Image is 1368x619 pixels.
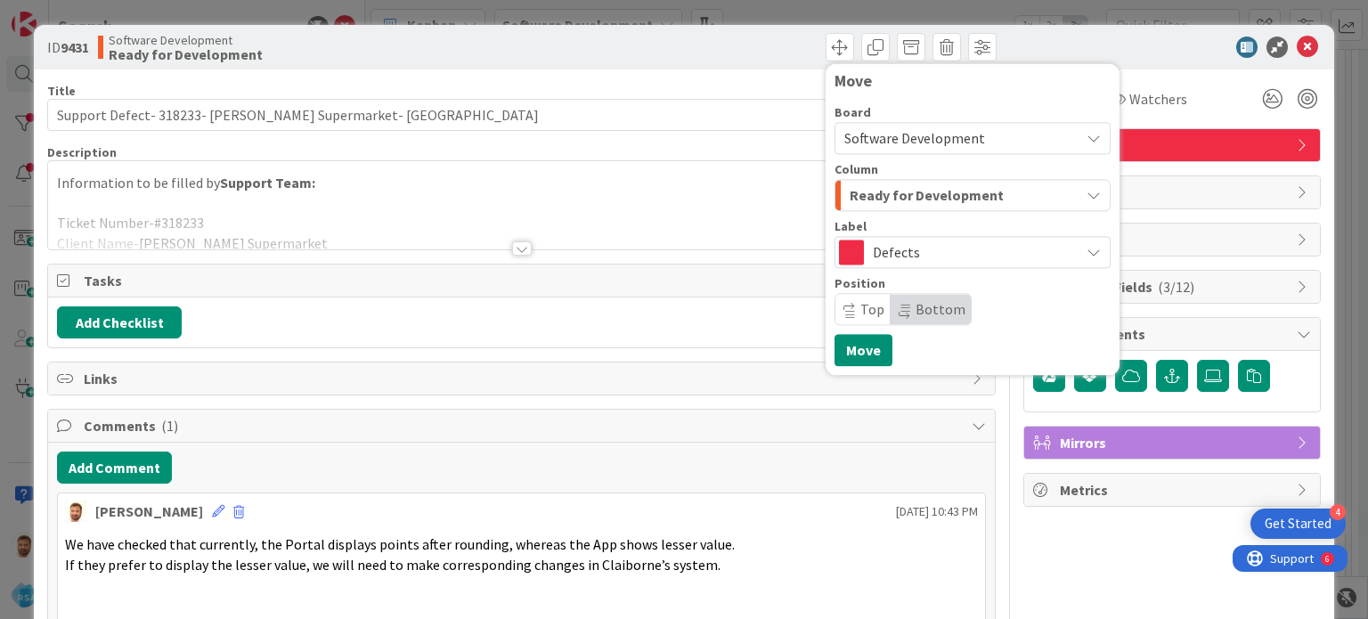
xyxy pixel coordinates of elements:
span: Links [84,368,962,389]
span: ID [47,37,89,58]
span: Defects [1060,134,1288,156]
span: Dates [1060,182,1288,203]
span: [DATE] 10:43 PM [896,502,978,521]
span: Metrics [1060,479,1288,501]
span: Comments [84,415,962,436]
label: Title [47,83,76,99]
div: Get Started [1265,515,1331,533]
span: Column [835,163,878,175]
span: Block [1060,229,1288,250]
span: Position [835,277,885,289]
span: ( 1 ) [161,417,178,435]
input: type card name here... [47,99,995,131]
span: Ready for Development [850,183,1004,207]
img: AS [65,501,86,522]
span: We have checked that currently, the Portal displays points after rounding, whereas the App shows ... [65,535,735,553]
div: 4 [1330,504,1346,520]
span: Tasks [84,270,962,291]
span: Bottom [916,300,965,318]
span: If they prefer to display the lesser value, we will need to make corresponding changes in Claibor... [65,556,721,574]
span: Software Development [109,33,263,47]
button: Add Checklist [57,306,182,338]
b: Ready for Development [109,47,263,61]
span: Board [835,106,871,118]
div: 6 [93,7,97,21]
span: ( 3/12 ) [1158,278,1194,296]
span: Label [835,220,867,232]
div: Move [835,72,1111,90]
span: Support [37,3,81,24]
span: Watchers [1129,88,1187,110]
p: Information to be filled by [57,173,985,193]
button: Add Comment [57,452,172,484]
span: Attachments [1060,323,1288,345]
strong: Support Team: [220,174,315,191]
span: Software Development [844,129,985,147]
button: Ready for Development [835,179,1111,211]
span: Defects [873,240,1071,265]
div: Open Get Started checklist, remaining modules: 4 [1250,509,1346,539]
div: [PERSON_NAME] [95,501,203,522]
span: Mirrors [1060,432,1288,453]
span: Custom Fields [1060,276,1288,297]
b: 9431 [61,38,89,56]
span: Top [860,300,884,318]
span: Description [47,144,117,160]
button: Move [835,334,892,366]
